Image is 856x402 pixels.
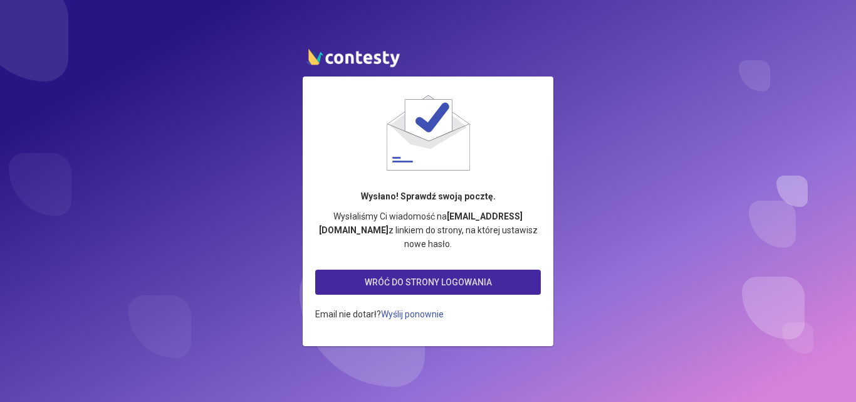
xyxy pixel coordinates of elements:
[319,211,523,235] strong: [EMAIL_ADDRESS][DOMAIN_NAME]
[315,270,541,295] a: Wróć do strony logowania
[303,43,403,70] img: contesty logo
[381,309,444,319] a: Wyślij ponownie
[361,191,496,201] strong: Wysłano! Sprawdź swoją pocztę.
[315,209,541,251] p: Wysłaliśmy Ci wiadomość na z linkiem do strony, na której ustawisz nowe hasło.
[315,307,541,321] p: Email nie dotarł?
